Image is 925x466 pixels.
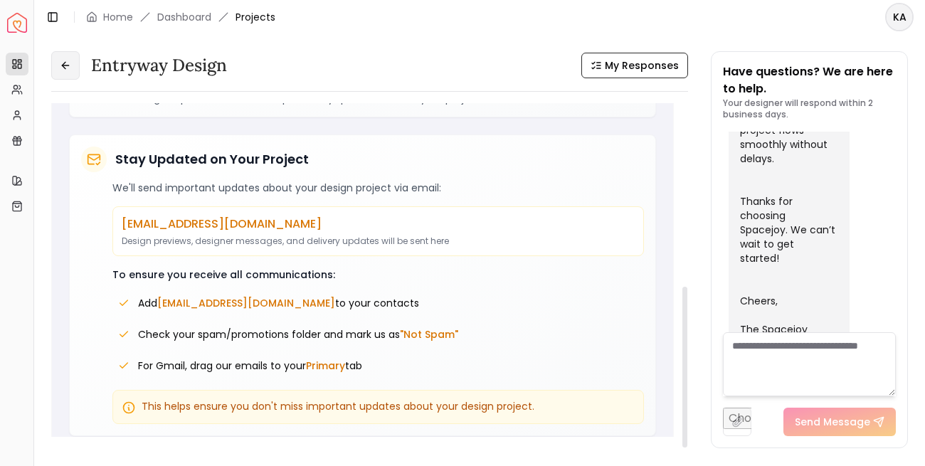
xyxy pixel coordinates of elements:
[112,268,644,282] p: To ensure you receive all communications:
[605,58,679,73] span: My Responses
[7,13,27,33] img: Spacejoy Logo
[306,359,345,373] span: Primary
[236,10,275,24] span: Projects
[723,63,896,97] p: Have questions? We are here to help.
[86,10,275,24] nav: breadcrumb
[115,149,309,169] h5: Stay Updated on Your Project
[157,296,335,310] span: [EMAIL_ADDRESS][DOMAIN_NAME]
[581,53,688,78] button: My Responses
[138,296,419,310] span: Add to your contacts
[142,399,534,413] span: This helps ensure you don't miss important updates about your design project.
[112,181,644,195] p: We'll send important updates about your design project via email:
[157,10,211,24] a: Dashboard
[400,327,458,341] span: "Not Spam"
[122,235,635,247] p: Design previews, designer messages, and delivery updates will be sent here
[103,10,133,24] a: Home
[885,3,914,31] button: KA
[138,327,458,341] span: Check your spam/promotions folder and mark us as
[122,216,635,233] p: [EMAIL_ADDRESS][DOMAIN_NAME]
[138,359,362,373] span: For Gmail, drag our emails to your tab
[7,13,27,33] a: Spacejoy
[91,54,227,77] h3: entryway design
[723,97,896,120] p: Your designer will respond within 2 business days.
[887,4,912,30] span: KA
